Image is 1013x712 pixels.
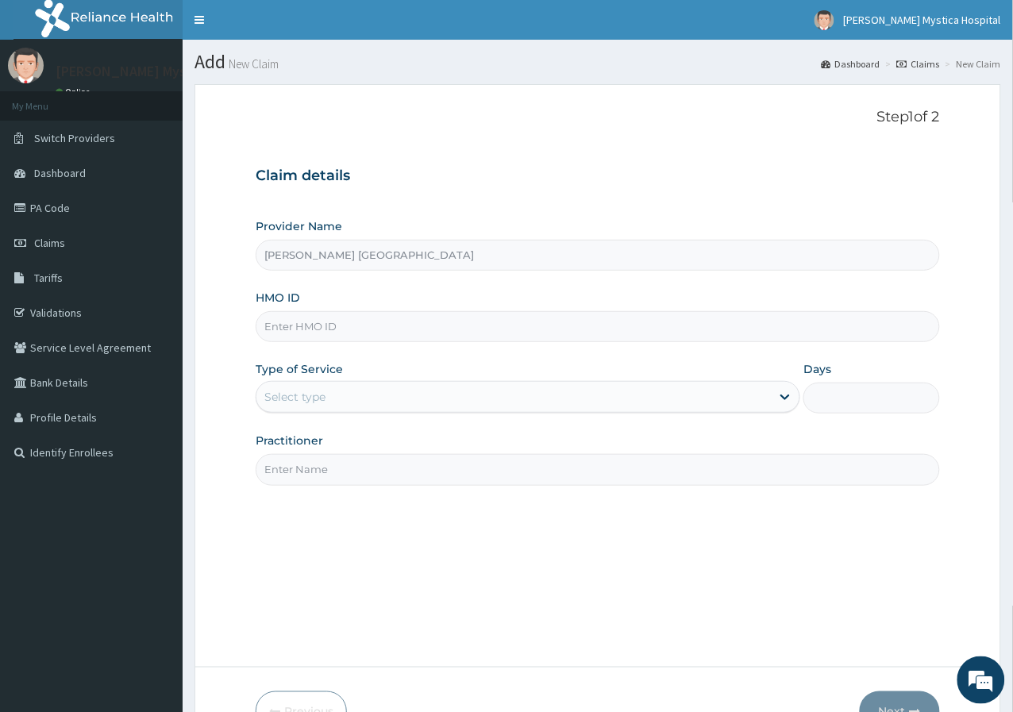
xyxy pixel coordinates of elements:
[256,109,940,126] p: Step 1 of 2
[8,433,302,489] textarea: Type your message and hit 'Enter'
[256,433,323,448] label: Practitioner
[34,236,65,250] span: Claims
[803,361,831,377] label: Days
[256,454,940,485] input: Enter Name
[34,271,63,285] span: Tariffs
[256,361,343,377] label: Type of Service
[256,290,300,306] label: HMO ID
[34,166,86,180] span: Dashboard
[844,13,1001,27] span: [PERSON_NAME] Mystica Hospital
[256,167,940,185] h3: Claim details
[815,10,834,30] img: User Image
[92,200,219,360] span: We're online!
[56,87,94,98] a: Online
[225,58,279,70] small: New Claim
[260,8,299,46] div: Minimize live chat window
[264,389,325,405] div: Select type
[34,131,115,145] span: Switch Providers
[195,52,1001,72] h1: Add
[83,89,267,110] div: Chat with us now
[942,57,1001,71] li: New Claim
[29,79,64,119] img: d_794563401_company_1708531726252_794563401
[56,64,265,79] p: [PERSON_NAME] Mystica Hospital
[8,48,44,83] img: User Image
[822,57,880,71] a: Dashboard
[256,218,342,234] label: Provider Name
[256,311,940,342] input: Enter HMO ID
[897,57,940,71] a: Claims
